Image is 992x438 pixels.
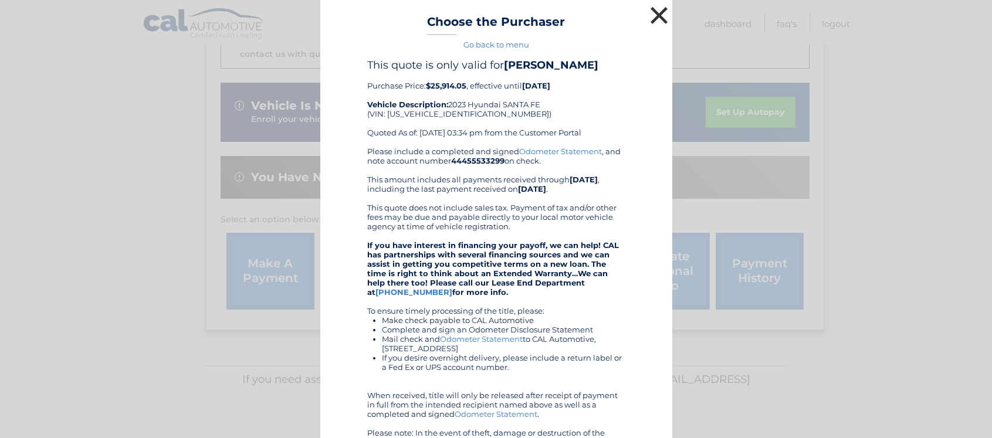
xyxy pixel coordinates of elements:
[382,325,625,334] li: Complete and sign an Odometer Disclosure Statement
[522,81,550,90] b: [DATE]
[518,184,546,193] b: [DATE]
[427,15,565,35] h3: Choose the Purchaser
[570,175,598,184] b: [DATE]
[382,315,625,325] li: Make check payable to CAL Automotive
[367,59,625,147] div: Purchase Price: , effective until 2023 Hyundai SANTA FE (VIN: [US_VEHICLE_IDENTIFICATION_NUMBER])...
[426,81,466,90] b: $25,914.05
[375,287,452,297] a: [PHONE_NUMBER]
[367,240,619,297] strong: If you have interest in financing your payoff, we can help! CAL has partnerships with several fin...
[451,156,505,165] b: 44455533299
[440,334,523,344] a: Odometer Statement
[463,40,529,49] a: Go back to menu
[382,334,625,353] li: Mail check and to CAL Automotive, [STREET_ADDRESS]
[455,409,537,419] a: Odometer Statement
[519,147,602,156] a: Odometer Statement
[367,59,625,72] h4: This quote is only valid for
[648,4,671,27] button: ×
[367,100,448,109] strong: Vehicle Description:
[382,353,625,372] li: If you desire overnight delivery, please include a return label or a Fed Ex or UPS account number.
[504,59,598,72] b: [PERSON_NAME]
